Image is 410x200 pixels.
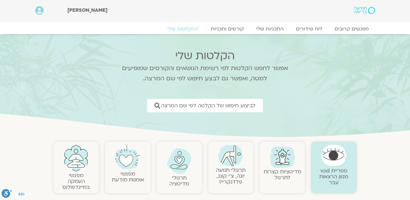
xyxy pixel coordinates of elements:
a: תרגולי תנועהיוגה, צ׳י קונג, פלדנקרייז [216,167,246,185]
a: ספריית vodמגוון הרצאות עבר [319,167,348,186]
span: לביצוע חיפוש של הקלטה לפי שם המרצה [161,103,256,109]
a: תרגולימדיטציה [169,174,189,187]
a: ההקלטות שלי [161,26,205,32]
a: מפגשיהעמקה במיינדפולנס [62,172,90,191]
a: קורסים ותכניות [205,26,250,32]
h2: הקלטות שלי [114,50,296,62]
a: לוח שידורים [290,26,328,32]
a: מפגשים קרובים [328,26,375,32]
a: מפגשיאומנות מודעת [112,170,144,183]
nav: Menu [35,26,375,32]
a: התכניות שלי [250,26,290,32]
p: אפשר לחפש הקלטות לפי רשימת הנושאים והקורסים שמופיעים למטה, ואפשר גם לבצע חיפוש לפי שם המרצה. [114,63,296,84]
span: [PERSON_NAME] [67,7,108,14]
a: לביצוע חיפוש של הקלטה לפי שם המרצה [147,99,263,112]
a: מדיטציות קצרות לתרגול [264,168,301,181]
